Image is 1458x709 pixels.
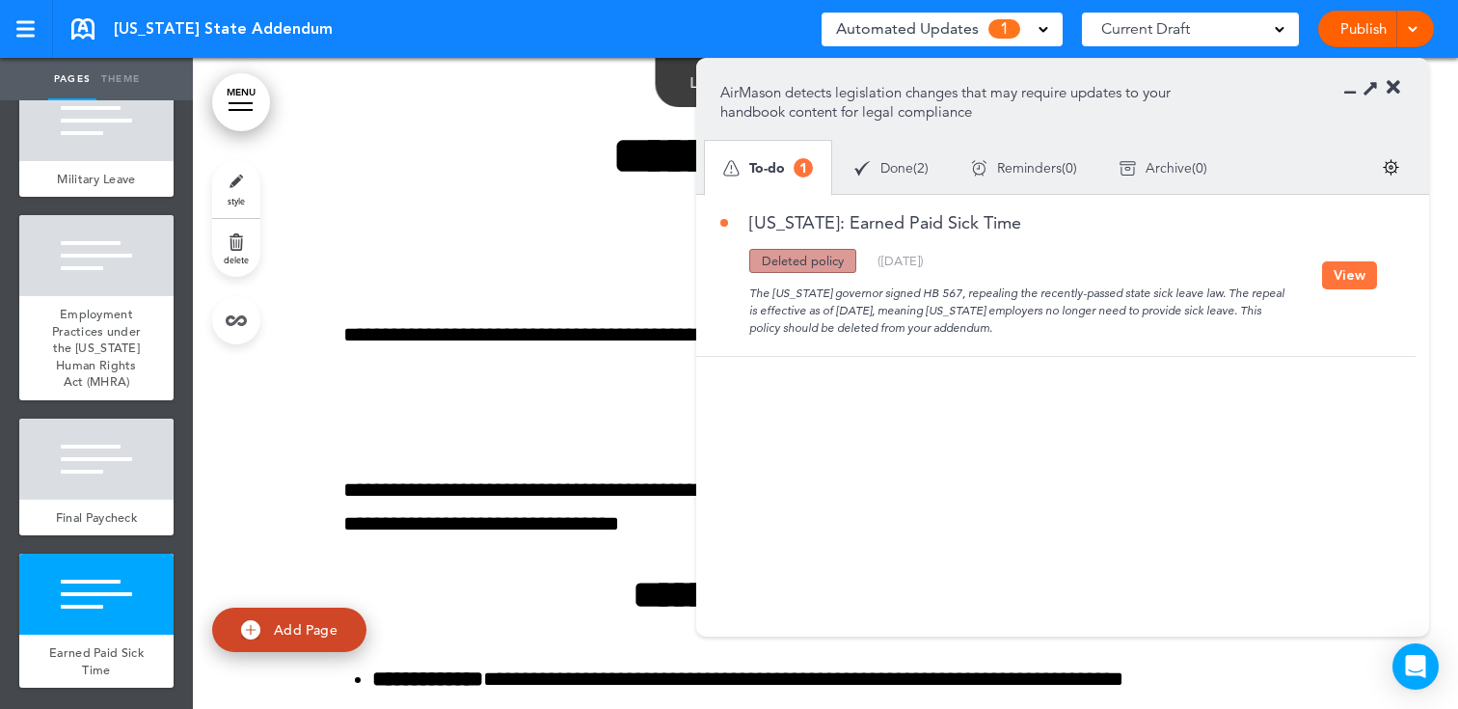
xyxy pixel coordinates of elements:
span: Employment Practices under the [US_STATE] Human Rights Act (MHRA) [52,306,142,390]
img: apu_icons_todo.svg [723,160,740,177]
img: settings.svg [1383,159,1399,176]
span: Military Leave [57,171,135,187]
a: delete [212,219,260,277]
div: ( ) [833,143,950,194]
div: Open Intercom Messenger [1392,643,1439,690]
a: [US_STATE]: Earned Paid Sick Time [720,214,1021,232]
span: 1 [988,19,1020,39]
a: Military Leave [19,161,174,198]
a: Add Page [212,608,366,653]
div: ( ) [1098,143,1228,194]
span: [US_STATE] State Addendum [114,18,333,40]
img: apu_icons_archive.svg [1120,160,1136,177]
div: The [US_STATE] governor signed HB 567, repealing the recently-passed state sick leave law. The re... [720,273,1322,337]
span: Final Paycheck [56,509,137,526]
span: Last updated: [690,73,778,92]
a: Publish [1333,11,1393,47]
span: style [228,195,245,206]
a: Earned Paid Sick Time [19,635,174,688]
a: MENU [212,73,270,131]
a: Final Paycheck [19,500,174,536]
span: To-do [749,161,785,175]
a: style [212,160,260,218]
a: Pages [48,58,96,100]
span: Archive [1146,161,1192,175]
div: — [690,75,961,90]
span: Earned Paid Sick Time [49,644,144,678]
span: Done [880,161,913,175]
span: 0 [1196,161,1203,175]
div: ( ) [950,143,1098,194]
a: Theme [96,58,145,100]
img: apu_icons_done.svg [854,160,871,177]
a: Employment Practices under the [US_STATE] Human Rights Act (MHRA) [19,296,174,400]
span: Add Page [274,620,337,638]
span: delete [224,254,249,265]
span: 1 [794,158,813,177]
div: Deleted policy [749,249,856,273]
span: Reminders [997,161,1062,175]
div: ( ) [877,255,924,267]
span: 2 [917,161,925,175]
img: apu_icons_remind.svg [971,160,987,177]
button: View [1322,261,1377,289]
span: 0 [1066,161,1073,175]
p: AirMason detects legislation changes that may require updates to your handbook content for legal ... [720,83,1200,122]
span: [DATE] [881,253,920,268]
img: add.svg [241,620,260,640]
span: Automated Updates [836,15,979,42]
span: Current Draft [1101,15,1190,42]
